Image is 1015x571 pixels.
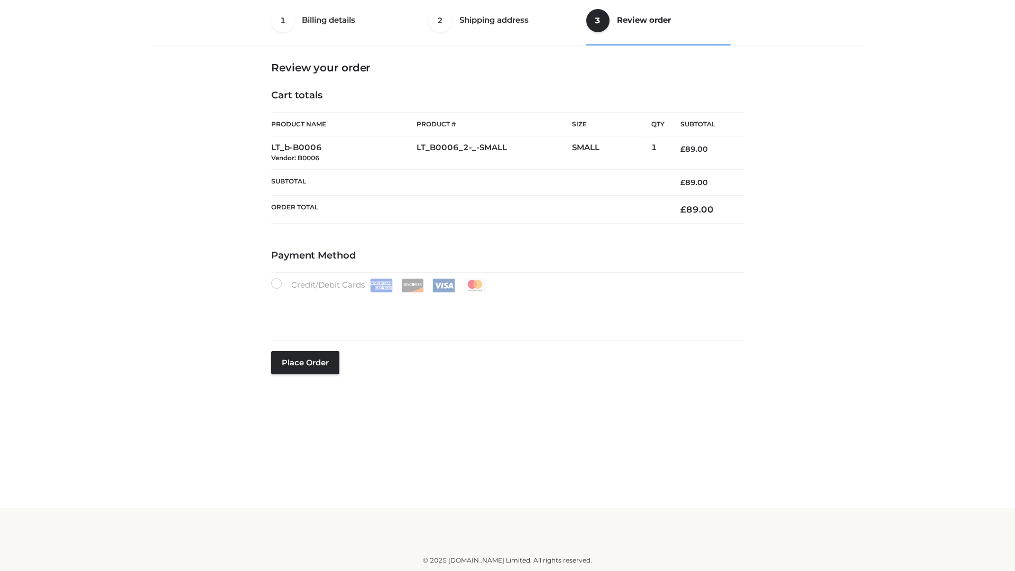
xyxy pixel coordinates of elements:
button: Place order [271,351,339,374]
bdi: 89.00 [680,144,708,154]
h3: Review your order [271,61,744,74]
img: Visa [432,279,455,292]
th: Qty [651,112,665,136]
small: Vendor: B0006 [271,154,319,162]
img: Amex [370,279,393,292]
th: Subtotal [665,113,744,136]
div: © 2025 [DOMAIN_NAME] Limited. All rights reserved. [157,555,858,566]
span: £ [680,178,685,187]
span: £ [680,144,685,154]
img: Mastercard [464,279,486,292]
label: Credit/Debit Cards [271,278,487,292]
span: £ [680,204,686,215]
th: Size [572,113,646,136]
th: Product # [417,112,572,136]
bdi: 89.00 [680,204,714,215]
h4: Cart totals [271,90,744,102]
h4: Payment Method [271,250,744,262]
iframe: Secure payment input frame [269,290,742,329]
td: SMALL [572,136,651,170]
td: 1 [651,136,665,170]
th: Product Name [271,112,417,136]
bdi: 89.00 [680,178,708,187]
td: LT_B0006_2-_-SMALL [417,136,572,170]
td: LT_b-B0006 [271,136,417,170]
th: Order Total [271,196,665,224]
th: Subtotal [271,169,665,195]
img: Discover [401,279,424,292]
